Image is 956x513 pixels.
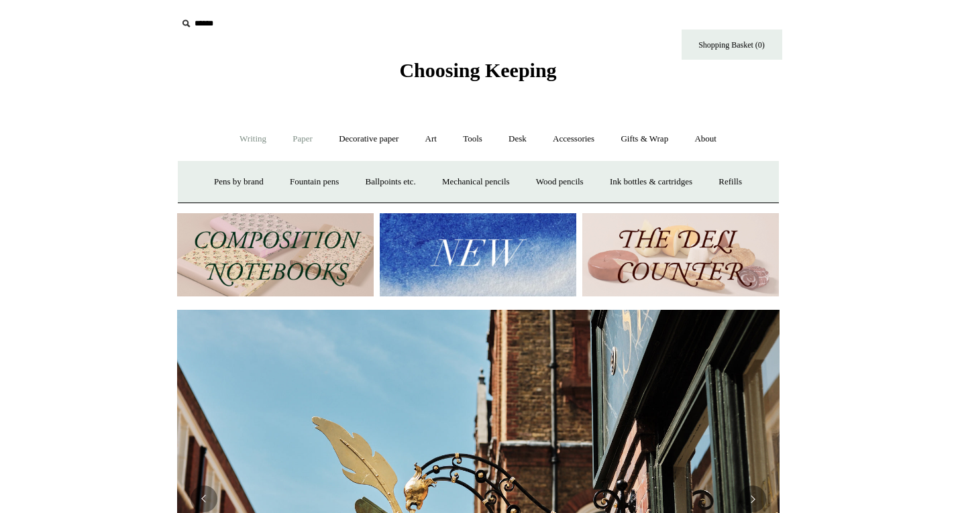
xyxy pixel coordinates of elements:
[608,121,680,157] a: Gifts & Wrap
[451,121,494,157] a: Tools
[413,121,449,157] a: Art
[496,121,539,157] a: Desk
[278,164,351,200] a: Fountain pens
[327,121,411,157] a: Decorative paper
[202,164,276,200] a: Pens by brand
[706,164,754,200] a: Refills
[227,121,278,157] a: Writing
[582,213,779,297] img: The Deli Counter
[191,486,217,512] button: Previous
[354,164,428,200] a: Ballpoints etc.
[399,59,556,81] span: Choosing Keeping
[598,164,704,200] a: Ink bottles & cartridges
[682,30,782,60] a: Shopping Basket (0)
[177,213,374,297] img: 202302 Composition ledgers.jpg__PID:69722ee6-fa44-49dd-a067-31375e5d54ec
[682,121,729,157] a: About
[739,486,766,512] button: Next
[430,164,522,200] a: Mechanical pencils
[280,121,325,157] a: Paper
[380,213,576,297] img: New.jpg__PID:f73bdf93-380a-4a35-bcfe-7823039498e1
[524,164,596,200] a: Wood pencils
[541,121,606,157] a: Accessories
[399,70,556,79] a: Choosing Keeping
